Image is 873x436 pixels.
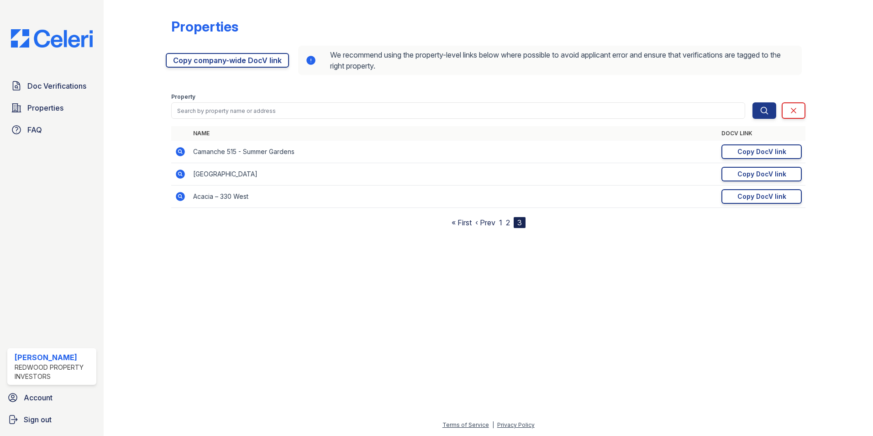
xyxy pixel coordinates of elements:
[298,46,802,75] div: We recommend using the property-level links below where possible to avoid applicant error and ens...
[189,163,718,186] td: [GEOGRAPHIC_DATA]
[492,421,494,428] div: |
[499,218,502,227] a: 1
[189,126,718,141] th: Name
[497,421,535,428] a: Privacy Policy
[737,170,786,179] div: Copy DocV link
[4,410,100,429] a: Sign out
[4,388,100,407] a: Account
[27,80,86,91] span: Doc Verifications
[452,218,472,227] a: « First
[24,414,52,425] span: Sign out
[7,121,96,139] a: FAQ
[27,102,63,113] span: Properties
[737,192,786,201] div: Copy DocV link
[721,167,802,181] a: Copy DocV link
[24,392,53,403] span: Account
[27,124,42,135] span: FAQ
[718,126,805,141] th: DocV Link
[171,93,195,101] label: Property
[15,363,93,381] div: Redwood Property Investors
[7,99,96,117] a: Properties
[171,18,238,35] div: Properties
[514,217,526,228] div: 3
[4,29,100,48] img: CE_Logo_Blue-a8612792a0a2168367f1c8372b55b34899dd931a85d93a1a3d3e32e68fde9ad4.png
[189,186,718,208] td: Acacia – 330 West
[15,352,93,363] div: [PERSON_NAME]
[189,141,718,163] td: Camanche 515 - Summer Gardens
[506,218,510,227] a: 2
[475,218,495,227] a: ‹ Prev
[166,53,289,68] a: Copy company-wide DocV link
[737,147,786,156] div: Copy DocV link
[171,102,745,119] input: Search by property name or address
[721,144,802,159] a: Copy DocV link
[721,189,802,204] a: Copy DocV link
[442,421,489,428] a: Terms of Service
[7,77,96,95] a: Doc Verifications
